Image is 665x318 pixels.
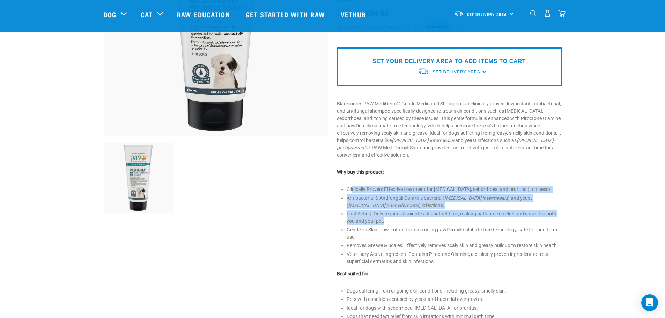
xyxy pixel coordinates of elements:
li: Gentle on Skin: Low-irritant formula using pawDerm® sulphate-free technology, safe for long-term ... [347,226,562,241]
a: Dog [104,9,116,20]
li: Veterinary Active Ingredient: Contains Piroctone Olamine, a clinically proven ingredient to treat... [347,251,562,265]
li: Clinically Proven: Effective treatment for [MEDICAL_DATA], seborrhoea, and pruritus (itchiness). [347,186,562,193]
span: Set Delivery Area [467,13,507,15]
em: [MEDICAL_DATA] intermedius [392,138,455,143]
div: Open Intercom Messenger [641,294,658,311]
li: Antibacterial & Antifungal: Controls bacteria ( ) and yeast ( ) infections. [347,194,562,209]
p: SET YOUR DELIVERY AREA TO ADD ITEMS TO CART [372,57,526,66]
img: 9300807267127 [104,143,173,213]
img: van-moving.png [454,10,463,16]
img: van-moving.png [418,68,429,75]
li: Fast Acting: Only requires 5 minutes of contact time, making bath time quicker and easier for bot... [347,210,562,225]
a: Raw Education [170,0,238,28]
img: user.png [544,10,551,17]
li: Ideal for dogs with seborrhoea, [MEDICAL_DATA], or pruritus. [347,304,562,312]
span: Set Delivery Area [433,69,480,74]
a: Get started with Raw [239,0,334,28]
em: [MEDICAL_DATA] pachydermatis [337,138,554,150]
a: Cat [141,9,153,20]
em: [MEDICAL_DATA] pachydermatis [348,202,419,208]
li: Removes Grease & Scales: Effectively removes scaly skin and greasy buildup to restore skin health. [347,242,562,249]
a: Vethub [334,0,375,28]
p: Blackmores PAW MediDerm® Gentle Medicated Shampoo is a clinically proven, low-irritant, antibacte... [337,100,562,159]
li: Dogs suffering from ongoing skin conditions, including greasy, smelly skin. [347,287,562,295]
strong: Best suited for: [337,271,369,276]
em: [MEDICAL_DATA] intermedius [444,195,508,201]
li: Pets with conditions caused by yeast and bacterial overgrowth. [347,296,562,303]
img: home-icon-1@2x.png [530,10,537,17]
strong: Why buy this product: [337,169,384,175]
img: home-icon@2x.png [558,10,566,17]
